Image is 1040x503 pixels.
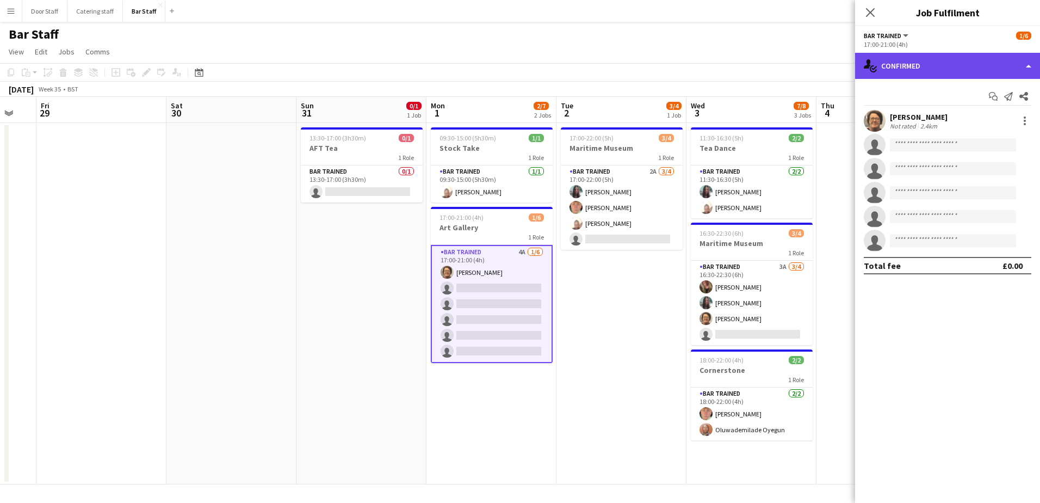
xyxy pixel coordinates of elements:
span: 29 [39,107,49,119]
span: Comms [85,47,110,57]
span: 3/4 [666,102,682,110]
button: Bar Staff [123,1,165,22]
span: Mon [431,101,445,111]
app-job-card: 16:30-22:30 (6h)3/4Maritime Museum1 RoleBar trained3A3/416:30-22:30 (6h)[PERSON_NAME][PERSON_NAME... [691,223,813,345]
app-card-role: Bar trained2A3/417:00-22:00 (5h)[PERSON_NAME][PERSON_NAME][PERSON_NAME] [561,165,683,250]
span: Fri [41,101,49,111]
span: 3 [689,107,705,119]
app-card-role: Bar trained1/109:30-15:00 (5h30m)[PERSON_NAME] [431,165,553,203]
span: 18:00-22:00 (4h) [699,356,744,364]
span: 3/4 [659,134,674,142]
span: 13:30-17:00 (3h30m) [309,134,366,142]
app-card-role: Bar trained2/211:30-16:30 (5h)[PERSON_NAME][PERSON_NAME] [691,165,813,218]
div: 1 Job [667,111,681,119]
span: 16:30-22:30 (6h) [699,229,744,237]
a: Comms [81,45,114,59]
button: Door Staff [22,1,67,22]
span: Edit [35,47,47,57]
a: Jobs [54,45,79,59]
h3: Stock Take [431,143,553,153]
h3: AFT Tea [301,143,423,153]
div: BST [67,85,78,93]
div: 17:00-21:00 (4h) [864,40,1031,48]
span: 30 [169,107,183,119]
div: Not rated [890,122,918,130]
span: 1 Role [788,376,804,384]
h3: Tea Dance [691,143,813,153]
span: 1/6 [1016,32,1031,40]
span: 3/4 [789,229,804,237]
h3: Job Fulfilment [855,5,1040,20]
span: Tue [561,101,573,111]
span: 2/2 [789,356,804,364]
a: View [4,45,28,59]
span: Wed [691,101,705,111]
div: 2.4km [918,122,939,130]
h3: Maritime Museum [561,143,683,153]
span: 09:30-15:00 (5h30m) [439,134,496,142]
span: 4 [819,107,834,119]
app-card-role: Bar trained4A1/617:00-21:00 (4h)[PERSON_NAME] [431,245,553,363]
h3: Cornerstone [691,365,813,375]
span: 2/2 [789,134,804,142]
span: 1 Role [788,154,804,162]
app-card-role: Bar trained3A3/416:30-22:30 (6h)[PERSON_NAME][PERSON_NAME][PERSON_NAME] [691,261,813,345]
span: 1 Role [528,154,544,162]
app-job-card: 13:30-17:00 (3h30m)0/1AFT Tea1 RoleBar trained0/113:30-17:00 (3h30m) [301,127,423,203]
div: 1 Job [407,111,421,119]
span: Sun [301,101,314,111]
span: Thu [821,101,834,111]
h3: Maritime Museum [691,238,813,248]
div: [PERSON_NAME] [890,112,948,122]
div: [DATE] [9,84,34,95]
span: 1 Role [788,249,804,257]
span: Bar trained [864,32,901,40]
span: View [9,47,24,57]
app-job-card: 11:30-16:30 (5h)2/2Tea Dance1 RoleBar trained2/211:30-16:30 (5h)[PERSON_NAME][PERSON_NAME] [691,127,813,218]
a: Edit [30,45,52,59]
app-job-card: 17:00-21:00 (4h)1/6Art Gallery1 RoleBar trained4A1/617:00-21:00 (4h)[PERSON_NAME] [431,207,553,363]
span: 1 Role [528,233,544,241]
span: Sat [171,101,183,111]
div: 2 Jobs [534,111,551,119]
h3: Art Gallery [431,223,553,232]
span: Jobs [58,47,75,57]
span: 0/1 [406,102,422,110]
span: 7/8 [794,102,809,110]
app-job-card: 17:00-22:00 (5h)3/4Maritime Museum1 RoleBar trained2A3/417:00-22:00 (5h)[PERSON_NAME][PERSON_NAME... [561,127,683,250]
span: 11:30-16:30 (5h) [699,134,744,142]
app-card-role: Bar trained2/218:00-22:00 (4h)[PERSON_NAME]Oluwademilade Oyegun [691,388,813,440]
span: 0/1 [399,134,414,142]
button: Catering staff [67,1,123,22]
span: 31 [299,107,314,119]
span: 1/1 [529,134,544,142]
span: 17:00-22:00 (5h) [569,134,614,142]
div: Total fee [864,260,901,271]
span: 1 Role [658,154,674,162]
h1: Bar Staff [9,26,59,42]
span: 17:00-21:00 (4h) [439,213,484,222]
app-job-card: 09:30-15:00 (5h30m)1/1Stock Take1 RoleBar trained1/109:30-15:00 (5h30m)[PERSON_NAME] [431,127,553,203]
div: £0.00 [1002,260,1023,271]
div: 3 Jobs [794,111,811,119]
span: 2 [559,107,573,119]
span: 1/6 [529,213,544,222]
span: Week 35 [36,85,63,93]
app-card-role: Bar trained0/113:30-17:00 (3h30m) [301,165,423,203]
span: 2/7 [534,102,549,110]
span: 1 [429,107,445,119]
span: 1 Role [398,154,414,162]
button: Bar trained [864,32,910,40]
app-job-card: 18:00-22:00 (4h)2/2Cornerstone1 RoleBar trained2/218:00-22:00 (4h)[PERSON_NAME]Oluwademilade Oyegun [691,349,813,440]
div: Confirmed [855,53,1040,79]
